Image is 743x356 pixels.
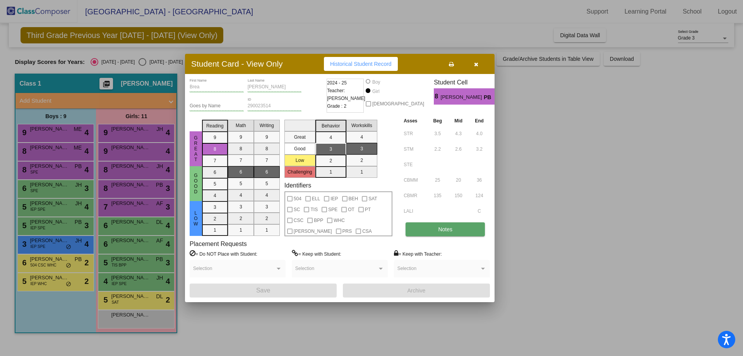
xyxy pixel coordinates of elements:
span: BEH [349,194,358,203]
th: Beg [427,117,448,125]
span: CSC [294,216,303,225]
label: Identifiers [284,182,311,189]
input: goes by name [190,103,244,109]
span: [PERSON_NAME] [441,93,484,101]
span: Teacher: [PERSON_NAME] [327,87,365,102]
span: [PERSON_NAME] [294,227,332,236]
input: assessment [404,190,425,201]
span: IEP [330,194,338,203]
label: = Keep with Student: [292,250,341,258]
span: TIS [310,205,318,214]
input: assessment [404,159,425,170]
span: 2024 - 25 [327,79,347,87]
span: OT [348,205,354,214]
input: assessment [404,174,425,186]
input: assessment [404,205,425,217]
th: Mid [448,117,469,125]
th: End [469,117,490,125]
span: SAT [368,194,377,203]
label: Placement Requests [190,240,247,248]
label: = Keep with Teacher: [394,250,442,258]
span: PRS [342,227,352,236]
h3: Student Card - View Only [191,59,283,69]
input: Enter ID [248,103,302,109]
h3: Student Cell [434,79,501,86]
span: [DEMOGRAPHIC_DATA] [372,99,424,108]
span: WHC [334,216,345,225]
span: BPP [314,216,323,225]
span: SC [294,205,300,214]
span: SPE [328,205,337,214]
span: ELL [312,194,320,203]
span: 3 [495,92,501,101]
input: assessment [404,143,425,155]
span: Good [192,173,199,194]
span: Low [192,210,199,227]
th: Asses [402,117,427,125]
input: assessment [404,128,425,139]
button: Historical Student Record [324,57,398,71]
button: Save [190,284,337,298]
span: Grade : 2 [327,102,346,110]
span: Save [256,287,270,294]
div: Girl [372,88,380,95]
span: PT [365,205,371,214]
span: 504 [294,194,301,203]
span: PB [484,93,495,101]
div: Boy [372,79,380,86]
span: Historical Student Record [330,61,392,67]
button: Archive [343,284,490,298]
span: Archive [407,287,426,294]
span: Notes [438,226,452,232]
label: = Do NOT Place with Student: [190,250,257,258]
span: 8 [434,92,440,101]
span: Great [192,135,199,162]
span: CSA [362,227,372,236]
button: Notes [406,222,485,236]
